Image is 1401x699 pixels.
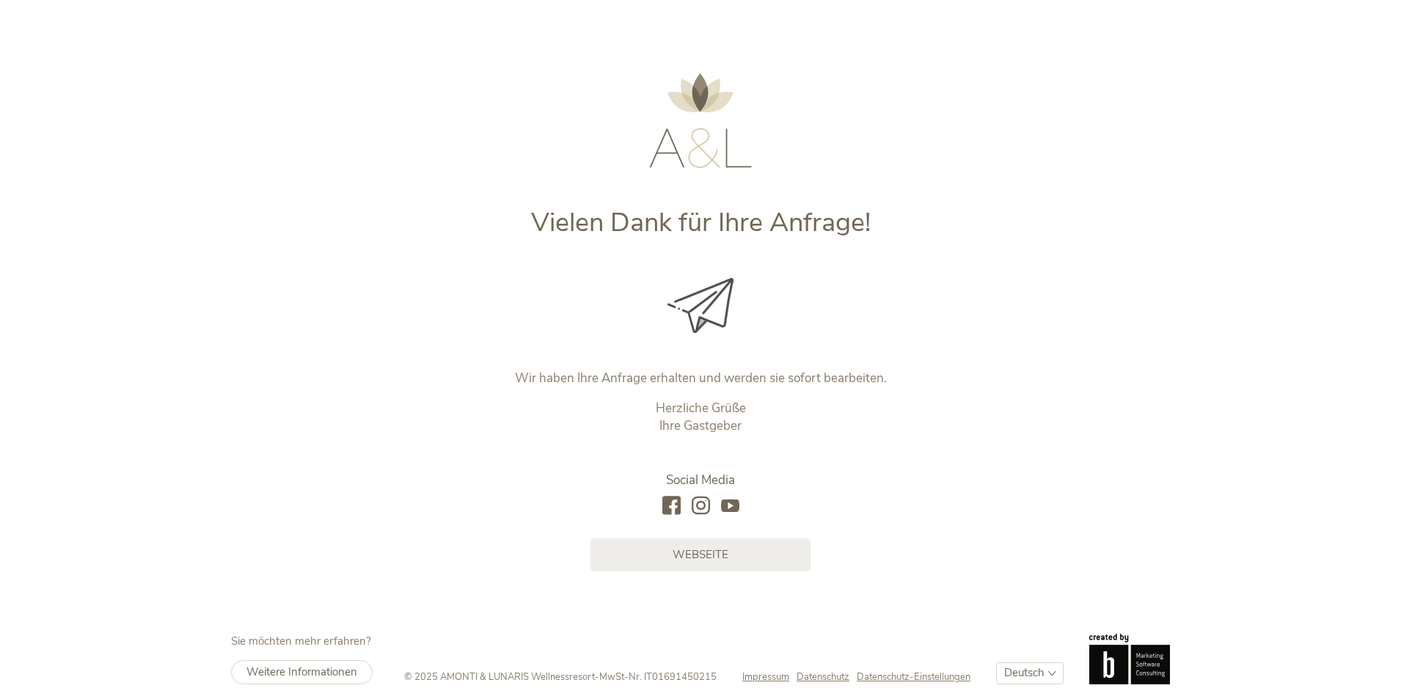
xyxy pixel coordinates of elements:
span: Vielen Dank für Ihre Anfrage! [531,205,871,241]
a: Datenschutz [797,670,857,684]
span: - [595,670,599,684]
span: Social Media [666,472,735,488]
span: Sie möchten mehr erfahren? [231,634,371,648]
a: Weitere Informationen [231,660,373,684]
a: facebook [662,497,681,516]
a: Webseite [590,538,811,571]
span: Webseite [673,547,728,563]
span: Weitere Informationen [246,665,357,679]
a: Impressum [742,670,797,684]
img: Brandnamic GmbH | Leading Hospitality Solutions [1089,634,1170,684]
a: instagram [692,497,710,516]
span: © 2025 AMONTI & LUNARIS Wellnessresort [404,670,595,684]
span: MwSt-Nr. IT01691450215 [599,670,717,684]
span: Datenschutz [797,670,849,684]
a: youtube [721,497,739,516]
p: Wir haben Ihre Anfrage erhalten und werden sie sofort bearbeiten. [395,370,1007,387]
a: Datenschutz-Einstellungen [857,670,970,684]
p: Herzliche Grüße Ihre Gastgeber [395,400,1007,435]
img: AMONTI & LUNARIS Wellnessresort [649,73,752,168]
img: Vielen Dank für Ihre Anfrage! [667,278,734,333]
span: Impressum [742,670,789,684]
